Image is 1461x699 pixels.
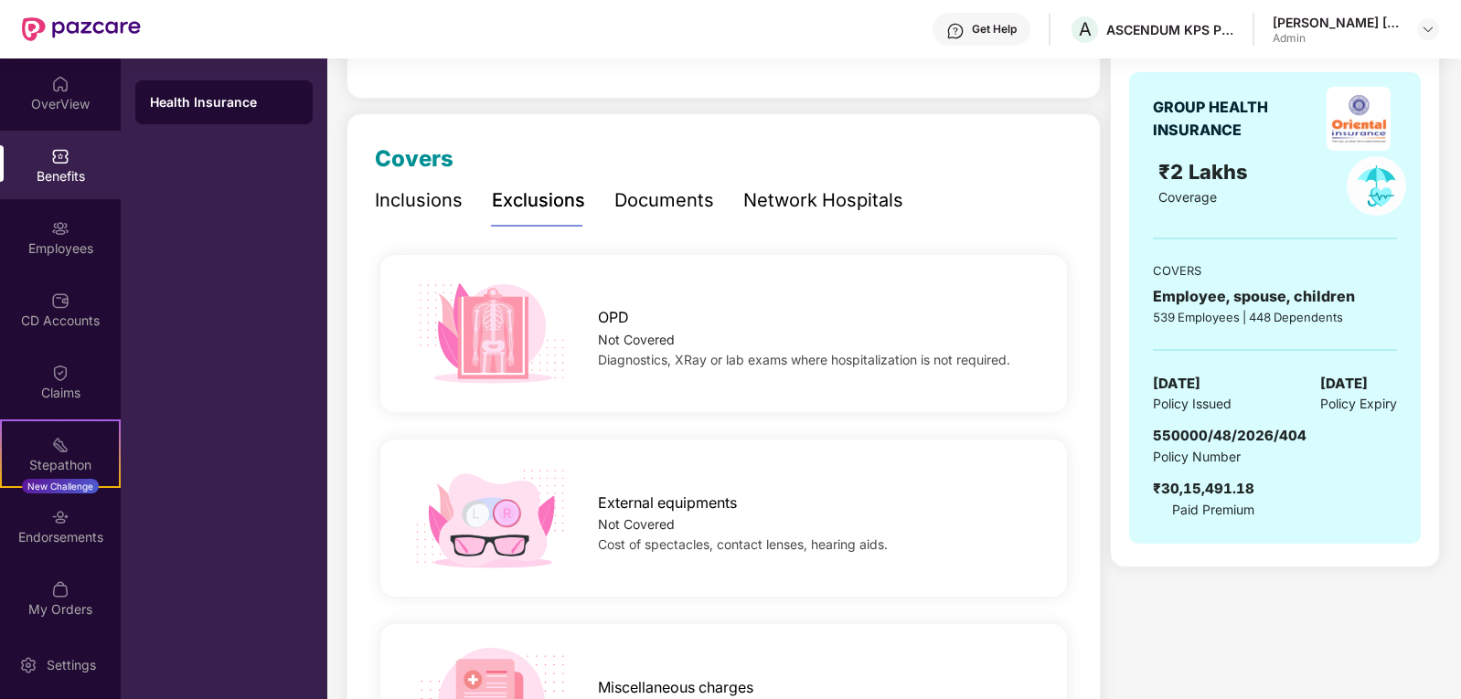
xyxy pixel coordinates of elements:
[1273,31,1401,46] div: Admin
[598,514,1037,535] div: Not Covered
[51,219,69,238] img: svg+xml;base64,PHN2ZyBpZD0iRW1wbG95ZWVzIiB4bWxucz0iaHR0cDovL3d3dy53My5vcmcvMjAwMC9zdmciIHdpZHRoPS...
[411,278,572,389] img: icon
[1320,373,1368,395] span: [DATE]
[743,186,903,215] div: Network Hospitals
[1153,308,1397,326] div: 539 Employees | 448 Dependents
[51,147,69,165] img: svg+xml;base64,PHN2ZyBpZD0iQmVuZWZpdHMiIHhtbG5zPSJodHRwOi8vd3d3LnczLm9yZy8yMDAwL3N2ZyIgd2lkdGg9Ij...
[411,462,572,574] img: icon
[1079,18,1092,40] span: A
[1158,189,1217,205] span: Coverage
[598,306,629,329] span: OPD
[1320,394,1397,414] span: Policy Expiry
[51,291,69,310] img: svg+xml;base64,PHN2ZyBpZD0iQ0RfQWNjb3VudHMiIGRhdGEtbmFtZT0iQ0QgQWNjb3VudHMiIHhtbG5zPSJodHRwOi8vd3...
[51,364,69,382] img: svg+xml;base64,PHN2ZyBpZD0iQ2xhaW0iIHhtbG5zPSJodHRwOi8vd3d3LnczLm9yZy8yMDAwL3N2ZyIgd2lkdGg9IjIwIi...
[1421,22,1435,37] img: svg+xml;base64,PHN2ZyBpZD0iRHJvcGRvd24tMzJ4MzIiIHhtbG5zPSJodHRwOi8vd3d3LnczLm9yZy8yMDAwL3N2ZyIgd2...
[375,145,453,172] span: Covers
[1327,87,1391,151] img: insurerLogo
[1273,14,1401,31] div: [PERSON_NAME] [PERSON_NAME]
[51,75,69,93] img: svg+xml;base64,PHN2ZyBpZD0iSG9tZSIgeG1sbnM9Imh0dHA6Ly93d3cudzMub3JnLzIwMDAvc3ZnIiB3aWR0aD0iMjAiIG...
[946,22,965,40] img: svg+xml;base64,PHN2ZyBpZD0iSGVscC0zMngzMiIgeG1sbnM9Imh0dHA6Ly93d3cudzMub3JnLzIwMDAvc3ZnIiB3aWR0aD...
[150,93,298,111] div: Health Insurance
[22,479,99,493] div: New Challenge
[598,492,737,514] span: External equipments
[598,536,888,552] span: Cost of spectacles, contact lenses, hearing aids.
[1153,427,1306,444] span: 550000/48/2026/404
[22,17,141,41] img: New Pazcare Logo
[598,352,1010,367] span: Diagnostics, XRay or lab exams where hospitalization is not required.
[1153,478,1254,500] div: ₹30,15,491.18
[1347,156,1406,216] img: policyIcon
[1106,21,1234,38] div: ASCENDUM KPS PRIVATE LIMITED
[1172,500,1254,520] span: Paid Premium
[41,656,101,674] div: Settings
[598,330,1037,350] div: Not Covered
[19,656,37,674] img: svg+xml;base64,PHN2ZyBpZD0iU2V0dGluZy0yMHgyMCIgeG1sbnM9Imh0dHA6Ly93d3cudzMub3JnLzIwMDAvc3ZnIiB3aW...
[492,186,585,215] div: Exclusions
[51,436,69,454] img: svg+xml;base64,PHN2ZyB4bWxucz0iaHR0cDovL3d3dy53My5vcmcvMjAwMC9zdmciIHdpZHRoPSIyMSIgaGVpZ2h0PSIyMC...
[51,508,69,526] img: svg+xml;base64,PHN2ZyBpZD0iRW5kb3JzZW1lbnRzIiB4bWxucz0iaHR0cDovL3d3dy53My5vcmcvMjAwMC9zdmciIHdpZH...
[1153,285,1397,308] div: Employee, spouse, children
[1158,160,1253,184] span: ₹2 Lakhs
[598,676,753,699] span: Miscellaneous charges
[1153,394,1232,414] span: Policy Issued
[51,580,69,598] img: svg+xml;base64,PHN2ZyBpZD0iTXlfT3JkZXJzIiBkYXRhLW5hbWU9Ik15IE9yZGVycyIgeG1sbnM9Imh0dHA6Ly93d3cudz...
[972,22,1017,37] div: Get Help
[614,186,714,215] div: Documents
[2,456,119,474] div: Stepathon
[1153,96,1313,142] div: GROUP HEALTH INSURANCE
[1153,261,1397,280] div: COVERS
[375,186,463,215] div: Inclusions
[1153,449,1241,464] span: Policy Number
[1153,373,1200,395] span: [DATE]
